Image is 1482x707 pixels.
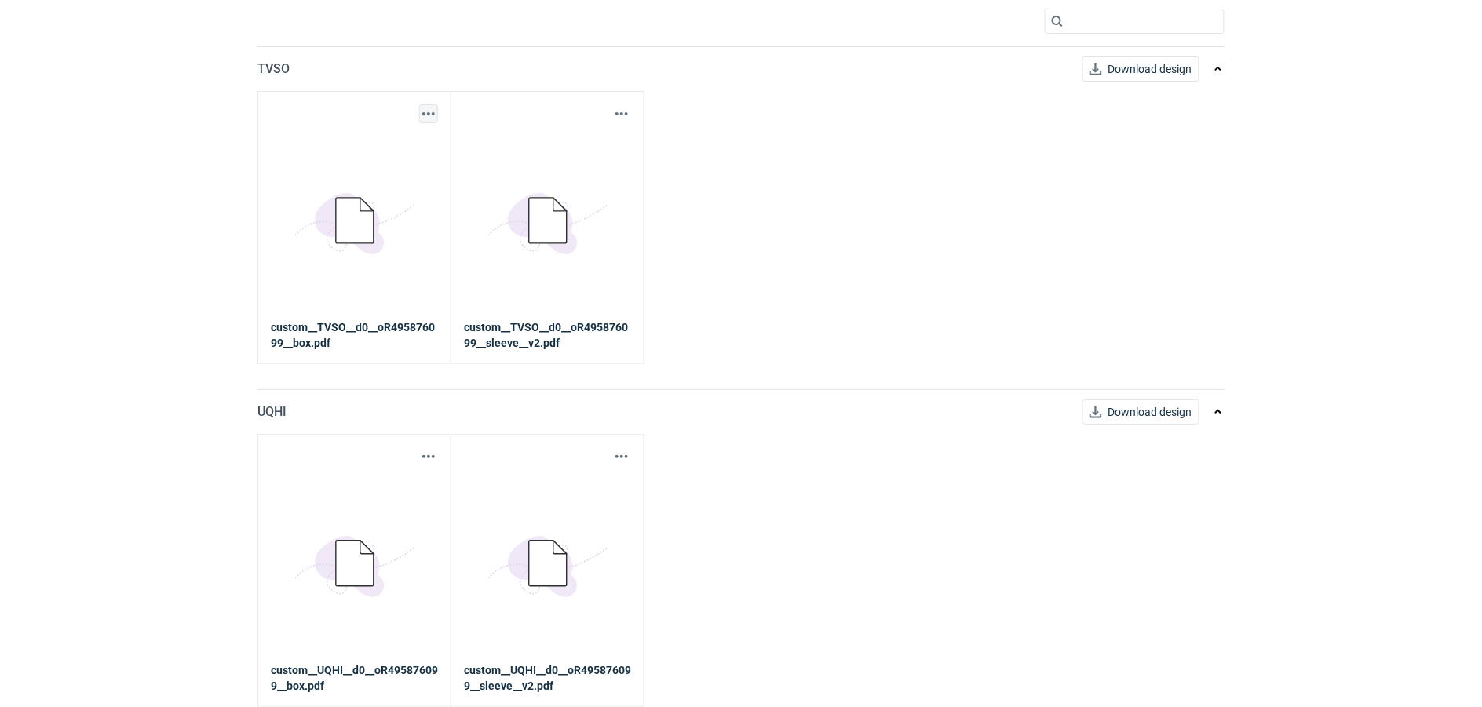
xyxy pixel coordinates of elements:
a: custom__TVSO__d0__oR495876099__sleeve__v2.pdf [464,319,631,351]
a: custom__TVSO__d0__oR495876099__box.pdf [271,319,438,351]
strong: custom__TVSO__d0__oR495876099__sleeve__v2.pdf [464,321,628,349]
button: Actions [419,447,438,466]
a: custom__UQHI__d0__oR495876099__box.pdf [271,662,438,694]
button: Actions [419,104,438,123]
strong: custom__TVSO__d0__oR495876099__box.pdf [271,321,435,349]
button: Actions [612,447,631,466]
button: Actions [612,104,631,123]
a: custom__UQHI__d0__oR495876099__sleeve__v2.pdf [464,662,631,694]
a: Download design [1082,399,1199,425]
p: TVSO [257,60,290,78]
strong: custom__UQHI__d0__oR495876099__box.pdf [271,664,438,692]
strong: custom__UQHI__d0__oR495876099__sleeve__v2.pdf [464,664,631,692]
span: Download design [1108,64,1192,75]
p: UQHI [257,403,287,421]
button: Download design [1082,56,1199,82]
